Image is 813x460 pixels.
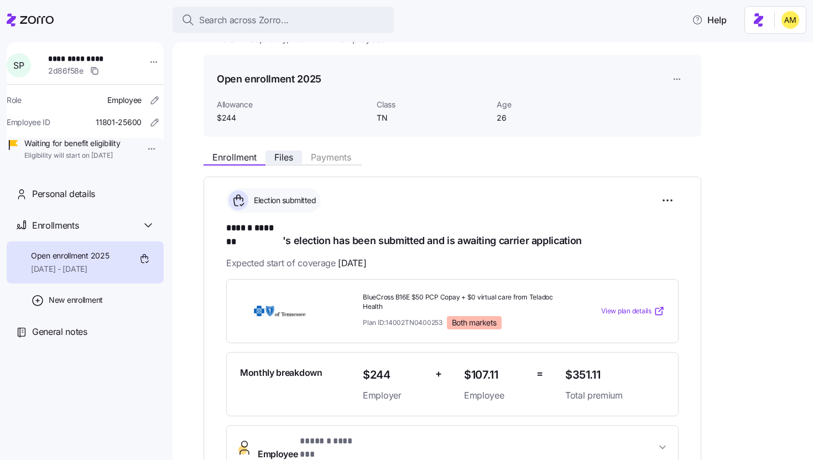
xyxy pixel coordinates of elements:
[311,153,351,162] span: Payments
[377,99,488,110] span: Class
[377,112,488,123] span: TN
[240,298,320,324] img: BlueCross BlueShield of Tennessee
[452,318,497,328] span: Both markets
[464,366,528,384] span: $107.11
[338,256,366,270] span: [DATE]
[781,11,799,29] img: dfaaf2f2725e97d5ef9e82b99e83f4d7
[363,366,426,384] span: $244
[13,61,24,70] span: S P
[435,366,442,382] span: +
[217,112,368,123] span: $244
[251,195,316,206] span: Election submitted
[31,250,109,261] span: Open enrollment 2025
[497,112,608,123] span: 26
[32,325,87,339] span: General notes
[601,306,665,317] a: View plan details
[497,99,608,110] span: Age
[212,153,257,162] span: Enrollment
[565,366,665,384] span: $351.11
[226,256,366,270] span: Expected start of coverage
[32,219,79,232] span: Enrollments
[226,221,679,247] h1: 's election has been submitted and is awaiting carrier application
[173,7,394,33] button: Search across Zorro...
[536,366,543,382] span: =
[24,151,120,161] span: Eligibility will start on [DATE]
[464,389,528,402] span: Employee
[199,13,289,27] span: Search across Zorro...
[49,294,103,306] span: New enrollment
[363,389,426,402] span: Employer
[601,306,652,317] span: View plan details
[7,117,50,128] span: Employee ID
[31,263,109,275] span: [DATE] - [DATE]
[24,138,120,149] span: Waiting for benefit eligibility
[363,293,556,312] span: BlueCross B16E $50 PCP Copay + $0 virtual care from Teladoc Health
[274,153,293,162] span: Files
[217,99,368,110] span: Allowance
[7,95,22,106] span: Role
[96,117,142,128] span: 11801-25600
[363,318,442,327] span: Plan ID: 14002TN0400253
[683,9,736,31] button: Help
[32,187,95,201] span: Personal details
[107,95,142,106] span: Employee
[240,366,322,380] span: Monthly breakdown
[48,65,84,76] span: 2d86f58e
[565,389,665,402] span: Total premium
[692,13,727,27] span: Help
[217,72,321,86] h1: Open enrollment 2025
